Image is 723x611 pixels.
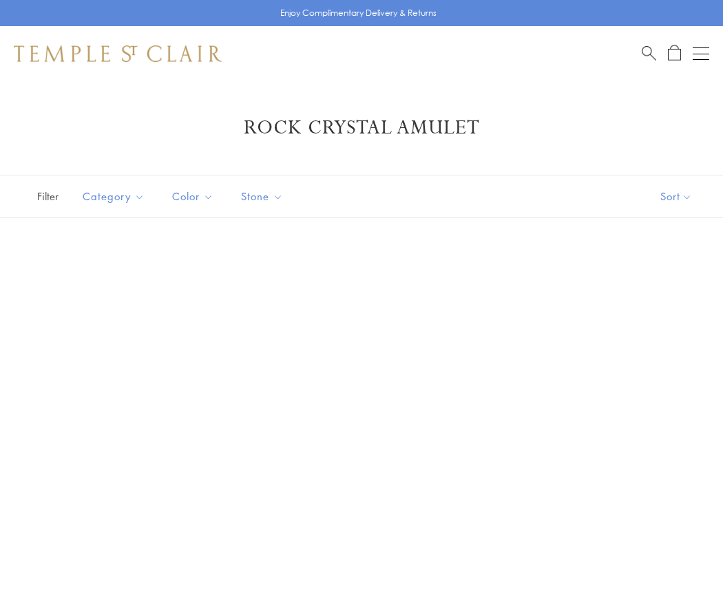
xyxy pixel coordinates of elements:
[234,188,293,205] span: Stone
[280,6,437,20] p: Enjoy Complimentary Delivery & Returns
[668,45,681,62] a: Open Shopping Bag
[165,188,224,205] span: Color
[76,188,155,205] span: Category
[34,116,689,140] h1: Rock Crystal Amulet
[72,181,155,212] button: Category
[693,45,709,62] button: Open navigation
[162,181,224,212] button: Color
[642,45,656,62] a: Search
[629,175,723,217] button: Show sort by
[231,181,293,212] button: Stone
[14,45,222,62] img: Temple St. Clair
